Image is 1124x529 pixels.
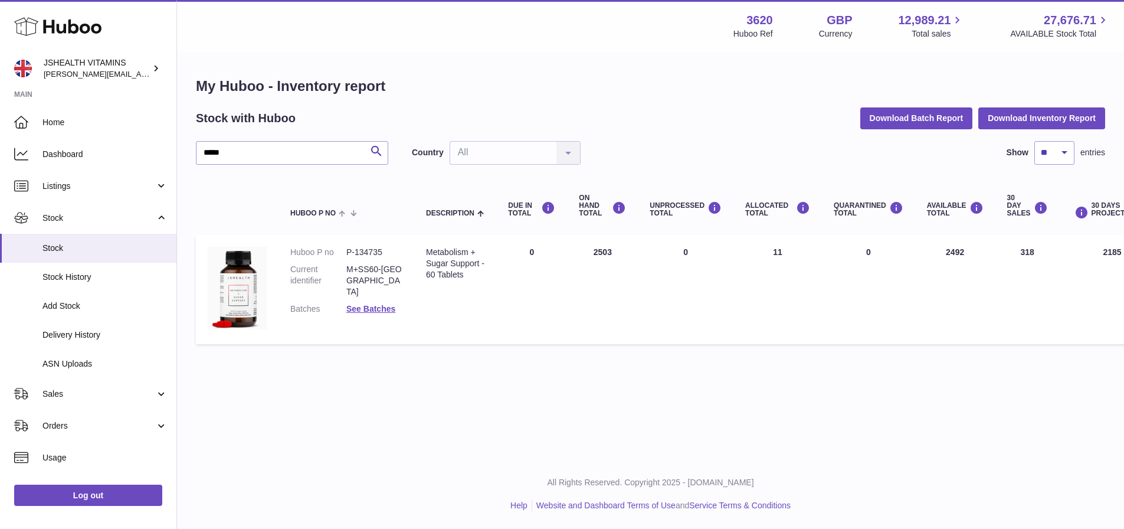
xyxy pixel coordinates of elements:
span: Stock [42,243,168,254]
h2: Stock with Huboo [196,110,296,126]
img: francesca@jshealthvitamins.com [14,60,32,77]
div: 30 DAY SALES [1007,194,1048,218]
div: JSHEALTH VITAMINS [44,57,150,80]
span: Stock [42,213,155,224]
td: 0 [638,235,733,344]
td: 11 [733,235,822,344]
button: Download Inventory Report [978,107,1105,129]
span: Sales [42,388,155,400]
div: AVAILABLE Total [927,201,984,217]
dt: Huboo P no [290,247,346,258]
div: ON HAND Total [579,194,626,218]
span: AVAILABLE Stock Total [1010,28,1110,40]
span: Stock History [42,272,168,283]
label: Show [1007,147,1028,158]
strong: GBP [827,12,852,28]
a: Log out [14,485,162,506]
dt: Current identifier [290,264,346,298]
div: Metabolism + Sugar Support - 60 Tablets [426,247,484,280]
span: Huboo P no [290,210,336,217]
span: Description [426,210,474,217]
a: See Batches [346,304,395,314]
td: 318 [995,235,1060,344]
a: Help [510,501,527,510]
span: 27,676.71 [1044,12,1096,28]
span: entries [1080,147,1105,158]
div: UNPROCESSED Total [650,201,722,217]
div: DUE IN TOTAL [508,201,555,217]
span: Add Stock [42,301,168,312]
span: Usage [42,452,168,463]
div: QUARANTINED Total [834,201,903,217]
span: [PERSON_NAME][EMAIL_ADDRESS][DOMAIN_NAME] [44,69,237,79]
label: Country [412,147,444,158]
li: and [532,500,791,511]
span: Dashboard [42,149,168,160]
dd: P-134735 [346,247,402,258]
td: 2503 [567,235,638,344]
h1: My Huboo - Inventory report [196,77,1105,96]
a: 12,989.21 Total sales [898,12,964,40]
img: product image [208,247,267,329]
div: Huboo Ref [733,28,773,40]
button: Download Batch Report [860,107,973,129]
span: Home [42,117,168,128]
div: ALLOCATED Total [745,201,810,217]
span: Total sales [912,28,964,40]
strong: 3620 [746,12,773,28]
p: All Rights Reserved. Copyright 2025 - [DOMAIN_NAME] [186,477,1115,488]
a: Service Terms & Conditions [689,501,791,510]
span: 12,989.21 [898,12,951,28]
span: Listings [42,181,155,192]
dt: Batches [290,303,346,315]
td: 0 [496,235,567,344]
span: Orders [42,420,155,432]
a: 27,676.71 AVAILABLE Stock Total [1010,12,1110,40]
span: 0 [866,247,871,257]
span: ASN Uploads [42,358,168,370]
div: Currency [819,28,853,40]
span: Delivery History [42,329,168,341]
td: 2492 [915,235,995,344]
dd: M+SS60-[GEOGRAPHIC_DATA] [346,264,402,298]
a: Website and Dashboard Terms of Use [536,501,676,510]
